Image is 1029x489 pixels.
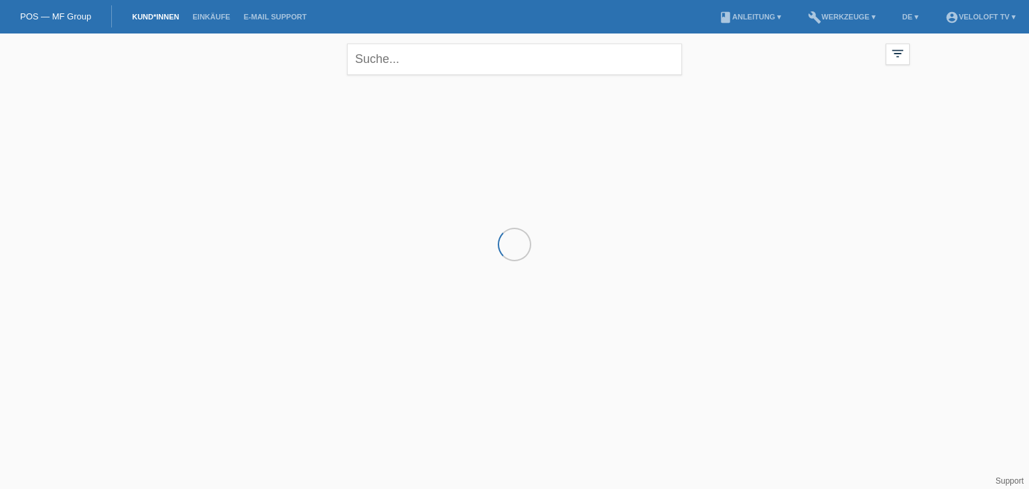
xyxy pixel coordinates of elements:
a: E-Mail Support [237,13,314,21]
input: Suche... [347,44,682,75]
a: Support [996,476,1024,486]
a: Kund*innen [125,13,186,21]
i: account_circle [945,11,959,24]
i: filter_list [890,46,905,61]
a: account_circleVeloLoft TV ▾ [939,13,1022,21]
i: book [719,11,732,24]
a: DE ▾ [896,13,925,21]
a: Einkäufe [186,13,236,21]
a: POS — MF Group [20,11,91,21]
a: buildWerkzeuge ▾ [801,13,882,21]
a: bookAnleitung ▾ [712,13,788,21]
i: build [808,11,821,24]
